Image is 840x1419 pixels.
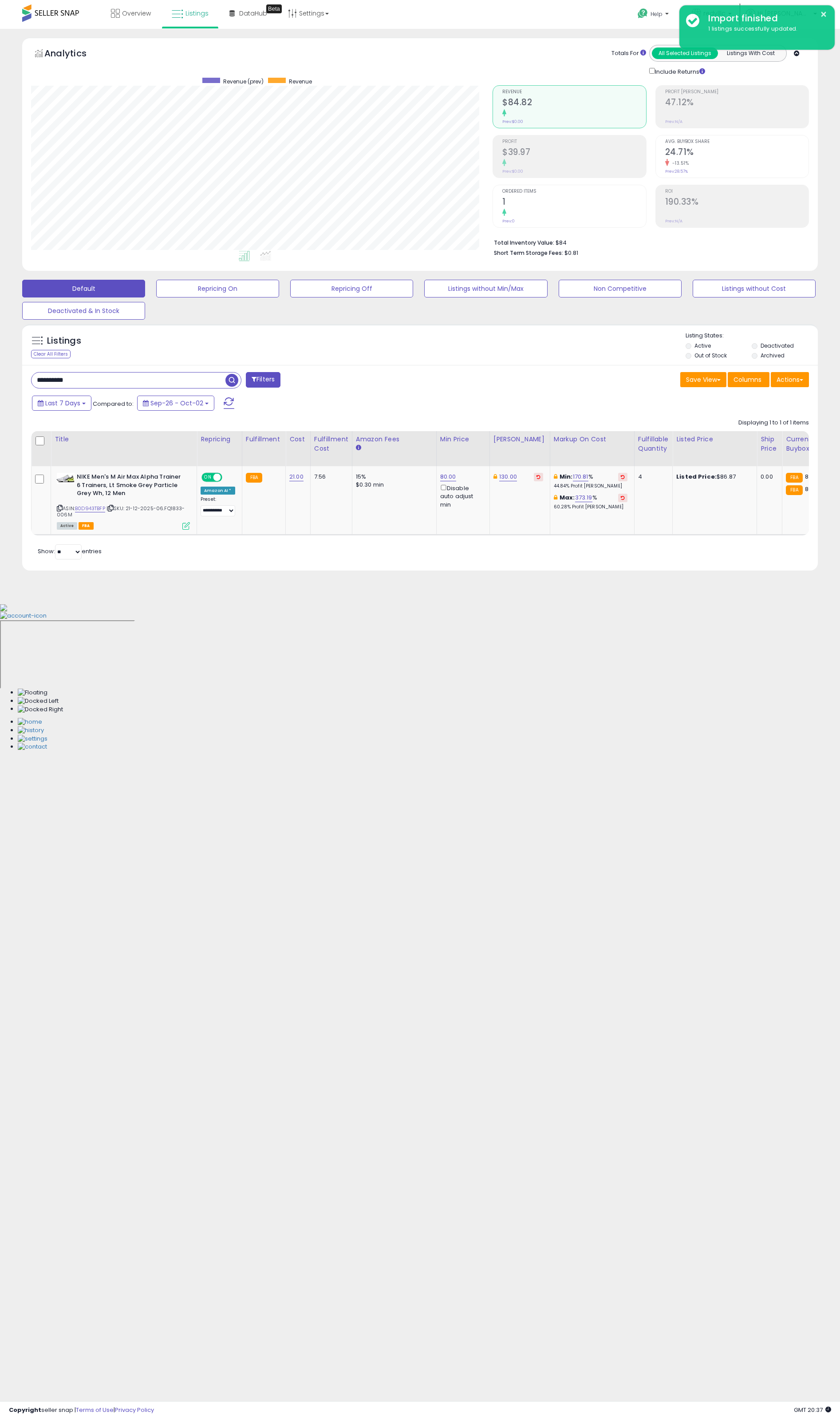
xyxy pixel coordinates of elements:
[440,483,483,509] div: Disable auto adjust min
[201,435,238,444] div: Repricing
[502,90,646,95] span: Revenue
[494,237,802,247] li: $84
[638,435,669,453] div: Fulfillable Quantity
[559,280,682,297] button: Non Competitive
[137,396,214,411] button: Sep-26 - Oct-02
[554,504,627,510] p: 60.28% Profit [PERSON_NAME]
[356,435,433,444] div: Amazon Fees
[665,218,682,224] small: Prev: N/A
[246,435,282,444] div: Fulfillment
[201,487,235,495] div: Amazon AI *
[502,218,515,224] small: Prev: 0
[31,350,71,358] div: Clear All Filters
[738,419,809,427] div: Displaying 1 to 1 of 1 items
[156,280,279,297] button: Repricing On
[499,472,517,481] a: 130.00
[805,485,820,493] span: 86.87
[18,706,63,714] img: Docked Right
[356,444,361,452] small: Amazon Fees.
[786,435,832,453] div: Current Buybox Price
[18,743,47,751] img: Contact
[554,483,627,489] p: 44.84% Profit [PERSON_NAME]
[57,505,185,518] span: | SKU: 21-12-2025-06.FQ1833-006M
[440,472,456,481] a: 80.00
[637,8,648,19] i: Get Help
[18,697,59,706] img: Docked Left
[221,474,235,481] span: OFF
[554,494,627,510] div: %
[201,496,235,516] div: Preset:
[44,47,104,62] h5: Analytics
[669,160,689,166] small: -13.51%
[702,25,828,33] div: 1 listings successfully updated.
[734,375,761,384] span: Columns
[651,10,663,18] span: Help
[289,472,304,481] a: 21.00
[786,473,802,483] small: FBA
[638,473,666,481] div: 4
[22,302,145,320] button: Deactivated & In Stock
[631,1,678,29] a: Help
[356,473,430,481] div: 15%
[665,119,682,124] small: Prev: N/A
[693,280,816,297] button: Listings without Cost
[57,522,77,530] span: All listings currently available for purchase on Amazon
[786,485,802,495] small: FBA
[502,119,523,124] small: Prev: $0.00
[676,473,750,481] div: $86.87
[761,342,794,349] label: Deactivated
[702,12,828,25] div: Import finished
[424,280,547,297] button: Listings without Min/Max
[652,48,718,59] button: All Selected Listings
[554,473,627,489] div: %
[57,473,190,529] div: ASIN:
[18,718,42,726] img: Home
[150,399,203,408] span: Sep-26 - Oct-02
[289,435,307,444] div: Cost
[820,9,827,20] button: ×
[356,481,430,489] div: $0.30 min
[554,435,631,444] div: Markup on Cost
[564,249,578,257] span: $0.81
[289,78,312,85] span: Revenue
[502,97,646,109] h2: $84.82
[22,280,145,297] button: Default
[665,169,688,174] small: Prev: 28.57%
[18,726,44,735] img: History
[239,9,267,18] span: DataHub
[676,435,753,444] div: Listed Price
[761,473,775,481] div: 0.00
[246,372,280,388] button: Filters
[686,332,818,340] p: Listing States:
[502,147,646,159] h2: $39.97
[805,472,821,481] span: 84.82
[494,249,563,257] b: Short Term Storage Fees:
[680,372,726,387] button: Save View
[502,197,646,209] h2: 1
[665,189,808,194] span: ROI
[38,547,102,555] span: Show: entries
[560,472,573,481] b: Min:
[93,400,134,408] span: Compared to:
[494,239,554,246] b: Total Inventory Value:
[32,396,91,411] button: Last 7 Days
[246,473,262,483] small: FBA
[314,473,345,481] div: 7.56
[665,97,808,109] h2: 47.12%
[57,473,75,484] img: 31mvmPl4B6L._SL40_.jpg
[761,435,778,453] div: Ship Price
[665,147,808,159] h2: 24.71%
[761,352,785,359] label: Archived
[728,372,769,387] button: Columns
[573,472,588,481] a: 170.81
[502,139,646,144] span: Profit
[611,49,646,58] div: Totals For
[18,689,47,697] img: Floating
[185,9,209,18] span: Listings
[643,66,716,76] div: Include Returns
[79,522,94,530] span: FBA
[122,9,151,18] span: Overview
[694,352,727,359] label: Out of Stock
[665,139,808,144] span: Avg. Buybox Share
[502,169,523,174] small: Prev: $0.00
